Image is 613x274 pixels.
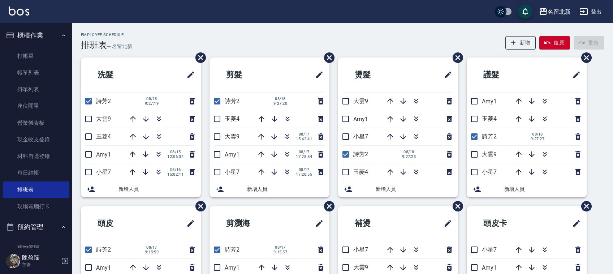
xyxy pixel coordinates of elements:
span: 08/17 [296,132,312,137]
span: 大雲9 [482,151,497,158]
span: 9:27:27 [530,137,545,141]
span: 玉菱4 [353,168,368,175]
a: 排班表 [3,181,69,198]
span: 9:27:19 [144,101,160,106]
span: 新增人員 [376,185,452,193]
span: 大雲9 [96,115,111,122]
span: 大雲9 [353,264,368,271]
span: 15:02:11 [167,172,184,177]
span: Amy1 [96,151,111,158]
span: 詩芳2 [225,246,239,253]
a: 營業儀表板 [3,115,69,131]
button: 新增 [505,36,536,50]
span: 刪除班表 [190,47,207,68]
button: save [518,4,532,19]
span: 08/17 [144,245,160,250]
p: 主管 [22,261,59,268]
span: 刪除班表 [576,196,593,217]
span: 9:15:59 [144,250,160,254]
span: 修改班表的標題 [182,215,195,232]
h2: 頭皮卡 [472,210,543,236]
span: 08/18 [272,97,288,101]
span: 15:42:41 [296,137,312,141]
span: 08/18 [401,150,417,154]
span: 08/18 [144,97,160,101]
span: 刪除班表 [447,196,464,217]
a: 座位開單 [3,98,69,114]
span: 08/17 [296,150,312,154]
span: 修改班表的標題 [568,66,581,84]
a: 預約管理 [3,239,69,256]
span: 08/18 [530,132,545,137]
span: 修改班表的標題 [311,215,324,232]
span: 修改班表的標題 [439,66,452,84]
img: Logo [9,7,29,16]
span: 玉菱4 [225,115,239,122]
a: 每日結帳 [3,164,69,181]
h2: 頭皮 [87,210,153,236]
h2: Employee Schedule [81,33,132,37]
h5: 陳盈臻 [22,254,59,261]
a: 帳單列表 [3,64,69,81]
span: 詩芳2 [96,98,111,104]
span: 詩芳2 [353,151,368,158]
span: 玉菱4 [482,115,497,122]
span: 刪除班表 [319,47,336,68]
span: 9:15:57 [272,250,288,254]
span: 修改班表的標題 [568,215,581,232]
span: 小星7 [353,133,368,140]
img: Person [6,254,20,268]
span: 新增人員 [247,185,324,193]
span: 小星7 [482,168,497,175]
div: 名留北新 [548,7,571,16]
span: 詩芳2 [482,133,497,140]
span: 大雲9 [225,133,239,140]
h2: 護髮 [472,62,539,88]
span: 新增人員 [504,185,581,193]
a: 打帳單 [3,48,69,64]
span: 刪除班表 [319,196,336,217]
span: Amy1 [96,264,111,271]
h6: — 名留北新 [107,43,132,50]
span: Amy1 [353,116,368,123]
span: 新增人員 [118,185,195,193]
button: 名留北新 [536,4,574,19]
a: 掛單列表 [3,81,69,98]
span: Amy1 [482,264,497,271]
span: 08/15 [167,150,184,154]
span: 17:28:55 [296,172,312,177]
span: 小星7 [225,168,239,175]
h2: 燙髮 [344,62,410,88]
span: 刪除班表 [447,47,464,68]
div: 新增人員 [81,181,201,197]
span: Amy1 [482,98,497,105]
span: 大雲9 [353,98,368,104]
span: 刪除班表 [576,47,593,68]
span: 08/16 [167,167,184,172]
h2: 剪髮 [215,62,282,88]
div: 新增人員 [338,181,458,197]
a: 材料自購登錄 [3,148,69,164]
div: 新增人員 [467,181,587,197]
span: 9:27:23 [401,154,417,159]
span: Amy1 [225,151,239,158]
h3: 排班表 [81,40,107,50]
button: 復原 [539,36,570,50]
span: Amy1 [225,264,239,271]
h2: 補燙 [344,210,410,236]
span: 12:06:34 [167,154,184,159]
span: 17:28:54 [296,154,312,159]
button: 櫃檯作業 [3,26,69,45]
span: 詩芳2 [96,246,111,253]
button: 預約管理 [3,218,69,236]
a: 現金收支登錄 [3,131,69,148]
span: 修改班表的標題 [311,66,324,84]
h2: 剪瀏海 [215,210,286,236]
span: 玉菱4 [96,133,111,140]
span: 小星7 [482,246,497,253]
span: 詩芳2 [225,98,239,104]
span: 08/17 [296,167,312,172]
span: 小星7 [353,246,368,253]
h2: 洗髮 [87,62,153,88]
span: 刪除班表 [190,196,207,217]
